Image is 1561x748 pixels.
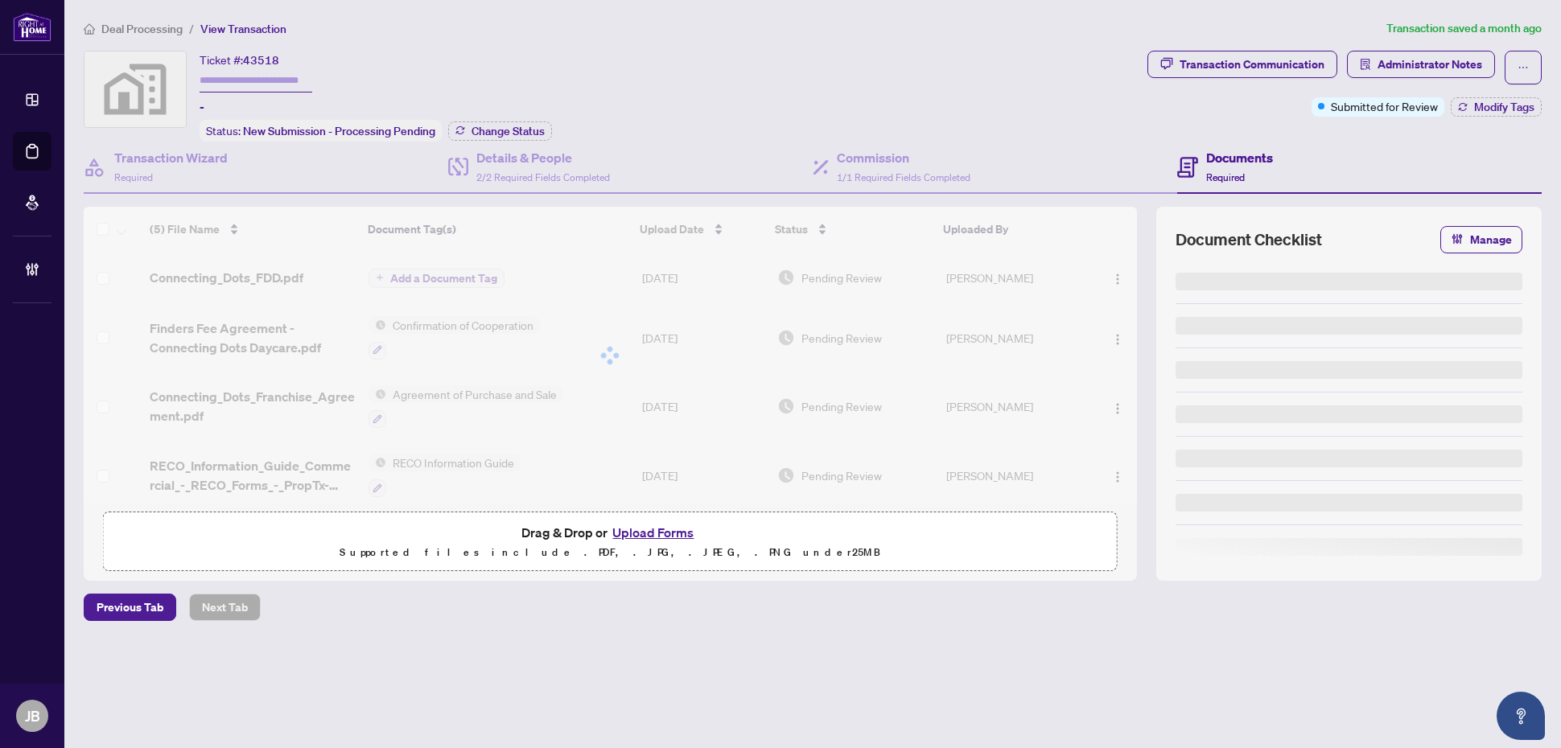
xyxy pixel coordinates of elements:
[1378,51,1482,77] span: Administrator Notes
[200,51,279,69] div: Ticket #:
[114,171,153,183] span: Required
[97,594,163,620] span: Previous Tab
[1386,19,1542,38] article: Transaction saved a month ago
[104,512,1117,572] span: Drag & Drop orUpload FormsSupported files include .PDF, .JPG, .JPEG, .PNG under25MB
[13,12,51,42] img: logo
[448,121,552,141] button: Change Status
[243,124,435,138] span: New Submission - Processing Pending
[1518,62,1529,73] span: ellipsis
[113,543,1107,562] p: Supported files include .PDF, .JPG, .JPEG, .PNG under 25 MB
[521,522,698,543] span: Drag & Drop or
[25,705,40,727] span: JB
[114,148,228,167] h4: Transaction Wizard
[1331,97,1438,115] span: Submitted for Review
[200,22,286,36] span: View Transaction
[1347,51,1495,78] button: Administrator Notes
[476,171,610,183] span: 2/2 Required Fields Completed
[1440,226,1522,253] button: Manage
[1497,692,1545,740] button: Open asap
[837,148,970,167] h4: Commission
[476,148,610,167] h4: Details & People
[84,51,186,127] img: svg%3e
[1147,51,1337,78] button: Transaction Communication
[189,19,194,38] li: /
[101,22,183,36] span: Deal Processing
[84,23,95,35] span: home
[1176,228,1322,251] span: Document Checklist
[1470,227,1512,253] span: Manage
[1180,51,1324,77] div: Transaction Communication
[472,125,545,137] span: Change Status
[243,53,279,68] span: 43518
[200,120,442,142] div: Status:
[189,594,261,621] button: Next Tab
[200,97,204,117] span: -
[1206,148,1273,167] h4: Documents
[1474,101,1534,113] span: Modify Tags
[1451,97,1542,117] button: Modify Tags
[1360,59,1371,70] span: solution
[84,594,176,621] button: Previous Tab
[837,171,970,183] span: 1/1 Required Fields Completed
[1206,171,1245,183] span: Required
[608,522,698,543] button: Upload Forms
